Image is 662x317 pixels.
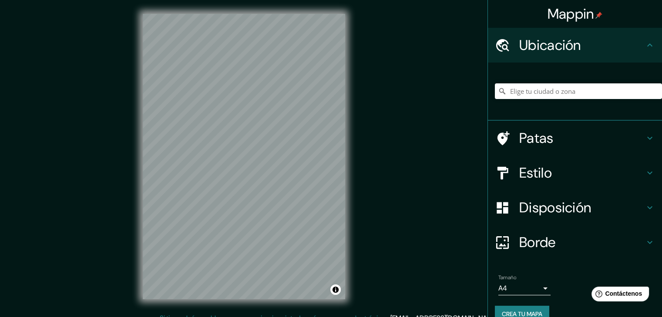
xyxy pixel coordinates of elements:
font: Borde [519,233,556,251]
div: Patas [488,121,662,155]
div: A4 [498,281,551,295]
canvas: Mapa [143,14,345,299]
font: A4 [498,284,507,293]
iframe: Lanzador de widgets de ayuda [585,283,652,307]
button: Activar o desactivar atribución [330,284,341,295]
font: Ubicación [519,36,581,54]
font: Patas [519,129,554,147]
font: Disposición [519,198,591,217]
div: Borde [488,225,662,260]
div: Disposición [488,190,662,225]
font: Tamaño [498,274,516,281]
input: Elige tu ciudad o zona [495,83,662,99]
font: Estilo [519,164,552,182]
div: Ubicación [488,28,662,63]
div: Estilo [488,155,662,190]
font: Mappin [548,5,594,23]
img: pin-icon.png [595,12,602,19]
